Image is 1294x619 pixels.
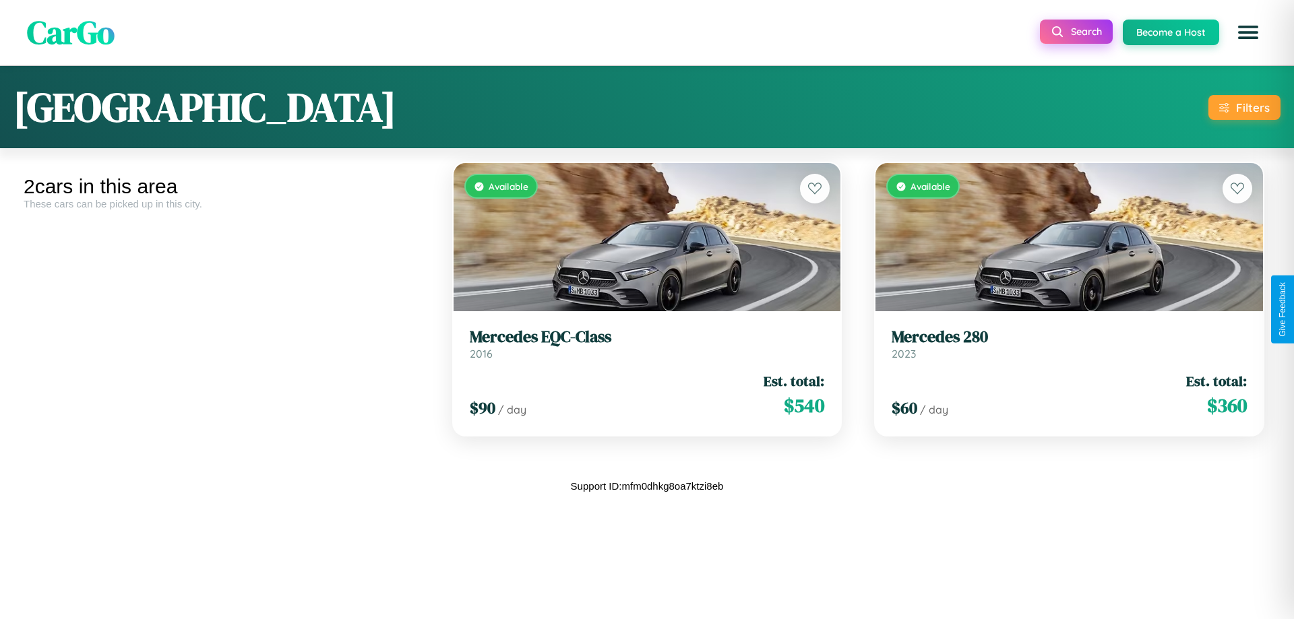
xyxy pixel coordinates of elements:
span: Search [1071,26,1102,38]
p: Support ID: mfm0dhkg8oa7ktzi8eb [571,477,724,495]
div: Filters [1236,100,1270,115]
button: Become a Host [1123,20,1219,45]
span: $ 540 [784,392,824,419]
span: $ 60 [892,397,917,419]
h3: Mercedes 280 [892,327,1247,347]
button: Filters [1208,95,1281,120]
span: Est. total: [764,371,824,391]
span: 2023 [892,347,916,360]
span: / day [920,403,948,416]
div: Give Feedback [1278,282,1287,337]
span: $ 90 [470,397,495,419]
span: / day [498,403,526,416]
button: Search [1040,20,1113,44]
span: Available [489,181,528,192]
span: CarGo [27,10,115,55]
a: Mercedes 2802023 [892,327,1247,360]
a: Mercedes EQC-Class2016 [470,327,825,360]
span: Est. total: [1186,371,1247,391]
span: Available [911,181,950,192]
h1: [GEOGRAPHIC_DATA] [13,79,396,135]
div: 2 cars in this area [24,175,426,198]
span: 2016 [470,347,493,360]
span: $ 360 [1207,392,1247,419]
button: Open menu [1229,13,1267,51]
h3: Mercedes EQC-Class [470,327,825,347]
div: These cars can be picked up in this city. [24,198,426,209]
